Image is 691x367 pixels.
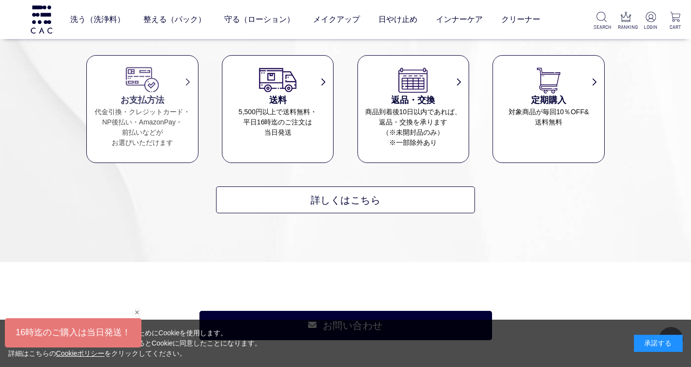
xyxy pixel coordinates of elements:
[618,12,633,31] a: RANKING
[222,107,334,138] dd: 5,500円以上で送料無料・ 平日16時迄のご注文は 当日発送
[493,107,604,127] dd: 対象商品が毎回10％OFF& 送料無料
[501,6,540,33] a: クリーナー
[618,23,633,31] p: RANKING
[56,349,105,357] a: Cookieポリシー
[493,94,604,107] h3: 定期購入
[593,12,609,31] a: SEARCH
[222,65,334,138] a: 送料 5,500円以上で送料無料・平日16時迄のご注文は当日発送
[222,94,334,107] h3: 送料
[643,23,658,31] p: LOGIN
[313,6,360,33] a: メイクアップ
[87,94,198,107] h3: お支払方法
[668,23,683,31] p: CART
[29,5,54,33] img: logo
[378,6,417,33] a: 日やけ止め
[436,6,483,33] a: インナーケア
[87,65,198,148] a: お支払方法 代金引換・クレジットカード・NP後払い・AmazonPay・前払いなどがお選びいただけます
[70,6,125,33] a: 洗う（洗浄料）
[358,94,469,107] h3: 返品・交換
[87,107,198,148] dd: 代金引換・クレジットカード・ NP後払い・AmazonPay・ 前払いなどが お選びいただけます
[493,65,604,127] a: 定期購入 対象商品が毎回10％OFF&送料無料
[358,65,469,148] a: 返品・交換 商品到着後10日以内であれば、返品・交換を承ります（※未開封品のみ）※一部除外あり
[358,107,469,148] dd: 商品到着後10日以内であれば、 返品・交換を承ります （※未開封品のみ） ※一部除外あり
[643,12,658,31] a: LOGIN
[216,186,475,213] a: 詳しくはこちら
[224,6,295,33] a: 守る（ローション）
[143,6,206,33] a: 整える（パック）
[634,335,683,352] div: 承諾する
[593,23,609,31] p: SEARCH
[199,311,492,340] a: お問い合わせ
[668,12,683,31] a: CART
